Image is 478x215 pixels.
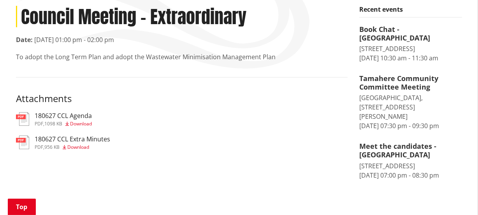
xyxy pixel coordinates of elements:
a: Meet the candidates - [GEOGRAPHIC_DATA] [STREET_ADDRESS] [DATE] 07:00 pm - 08:30 pm [359,142,462,180]
span: pdf [35,120,43,127]
div: , [35,145,110,150]
span: pdf [35,144,43,150]
span: 1098 KB [44,120,62,127]
time: [DATE] 01:00 pm - 02:00 pm [34,35,114,44]
span: Download [70,120,92,127]
iframe: Messenger Launcher [442,182,470,210]
a: Tamahere Community Committee Meeting [GEOGRAPHIC_DATA], [STREET_ADDRESS][PERSON_NAME] [DATE] 07:3... [359,74,462,130]
div: , [35,122,92,126]
img: document-pdf.svg [16,136,29,149]
h1: Council Meeting - Extraordinary [16,6,348,27]
time: [DATE] 07:00 pm - 08:30 pm [359,171,439,180]
div: To adopt the Long Term Plan and adopt the Wastewater Minimisation Management Plan [16,52,348,62]
a: 180627 CCL Agenda pdf,1098 KB Download [16,112,92,126]
div: [GEOGRAPHIC_DATA], [STREET_ADDRESS][PERSON_NAME] [359,93,462,121]
div: [STREET_ADDRESS] [359,44,462,53]
span: Download [67,144,89,150]
a: Top [8,199,36,215]
h4: Tamahere Community Committee Meeting [359,74,462,91]
h3: 180627 CCL Agenda [35,112,92,120]
h5: Recent events [359,6,462,18]
h3: Attachments [16,93,348,104]
div: [STREET_ADDRESS] [359,161,462,171]
span: 956 KB [44,144,60,150]
strong: Date: [16,35,33,44]
h4: Book Chat - [GEOGRAPHIC_DATA] [359,25,462,42]
img: document-pdf.svg [16,112,29,126]
h3: 180627 CCL Extra Minutes [35,136,110,143]
h4: Meet the candidates - [GEOGRAPHIC_DATA] [359,142,462,159]
a: Book Chat - [GEOGRAPHIC_DATA] [STREET_ADDRESS] [DATE] 10:30 am - 11:30 am [359,25,462,63]
a: 180627 CCL Extra Minutes pdf,956 KB Download [16,136,110,150]
time: [DATE] 10:30 am - 11:30 am [359,54,438,62]
time: [DATE] 07:30 pm - 09:30 pm [359,122,439,130]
